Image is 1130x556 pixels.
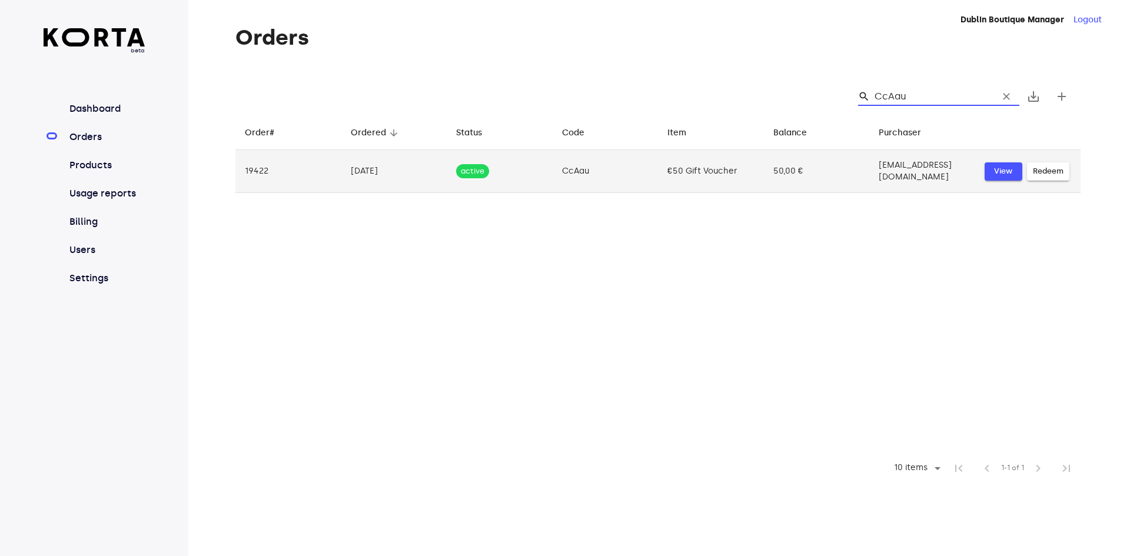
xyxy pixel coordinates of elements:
[67,187,145,201] a: Usage reports
[44,46,145,55] span: beta
[67,243,145,257] a: Users
[456,126,497,140] span: Status
[1055,89,1069,104] span: add
[67,215,145,229] a: Billing
[67,271,145,285] a: Settings
[960,15,1064,25] strong: Dublin Boutique Manager
[945,454,973,482] span: First Page
[44,28,145,55] a: beta
[388,128,399,138] span: arrow_downward
[351,126,386,140] div: Ordered
[456,166,489,177] span: active
[44,28,145,46] img: Korta
[456,126,482,140] div: Status
[1048,82,1076,111] button: Create new gift card
[991,165,1016,178] span: View
[1033,165,1063,178] span: Redeem
[1073,14,1102,26] button: Logout
[891,463,930,473] div: 10 items
[235,26,1081,49] h1: Orders
[886,460,945,477] div: 10 items
[1052,454,1081,482] span: Last Page
[973,454,1001,482] span: Previous Page
[993,84,1019,109] button: Clear Search
[67,130,145,144] a: Orders
[875,87,989,106] input: Search
[658,150,764,193] td: €50 Gift Voucher
[1024,454,1052,482] span: Next Page
[879,126,921,140] div: Purchaser
[773,126,822,140] span: Balance
[858,91,870,102] span: Search
[67,158,145,172] a: Products
[245,126,290,140] span: Order#
[1026,89,1041,104] span: save_alt
[1019,82,1048,111] button: Export
[869,150,975,193] td: [EMAIL_ADDRESS][DOMAIN_NAME]
[1027,162,1069,181] button: Redeem
[773,126,807,140] div: Balance
[764,150,870,193] td: 50,00 €
[667,126,686,140] div: Item
[985,162,1022,181] button: View
[562,126,584,140] div: Code
[341,150,447,193] td: [DATE]
[1001,462,1024,474] span: 1-1 of 1
[245,126,274,140] div: Order#
[562,126,600,140] span: Code
[67,102,145,116] a: Dashboard
[351,126,401,140] span: Ordered
[235,150,341,193] td: 19422
[879,126,936,140] span: Purchaser
[1001,91,1012,102] span: clear
[667,126,702,140] span: Item
[553,150,659,193] td: CcAau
